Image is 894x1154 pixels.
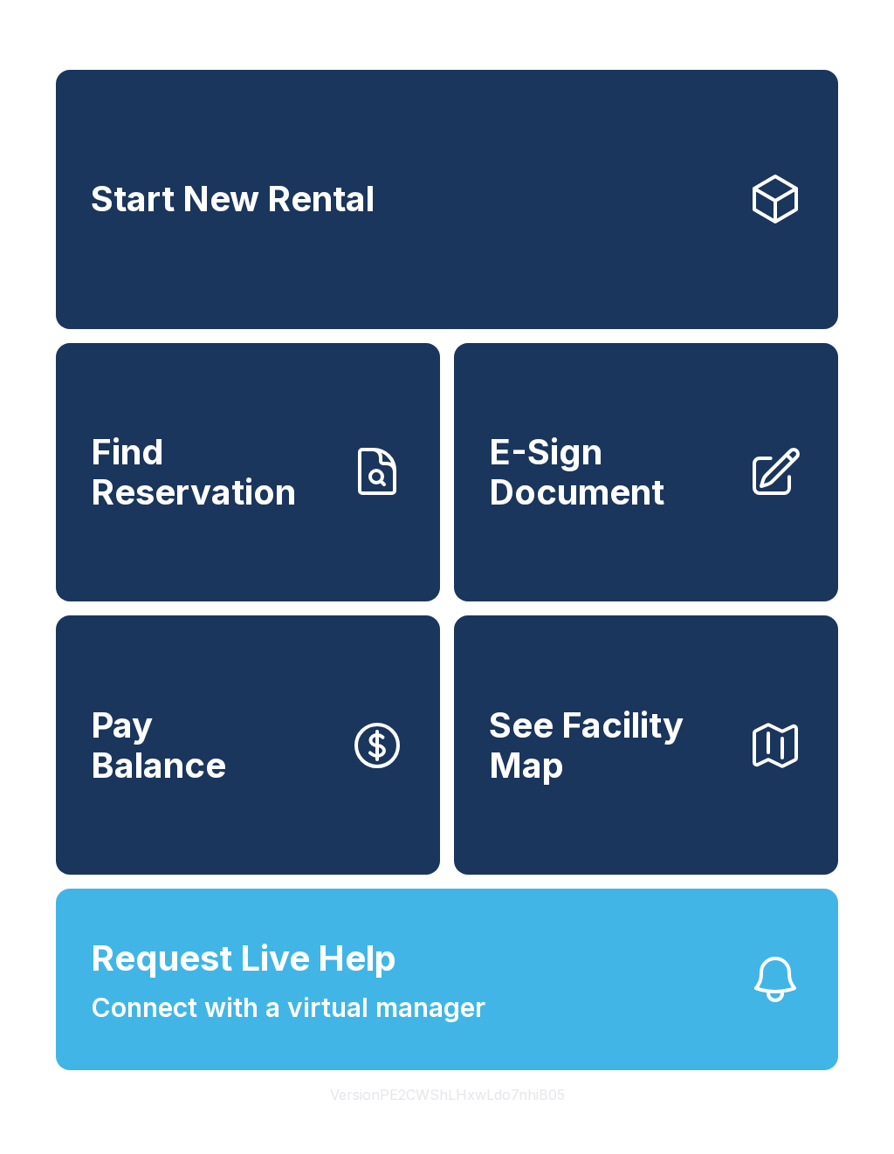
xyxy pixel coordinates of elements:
[56,343,440,602] a: Find Reservation
[489,432,733,512] span: E-Sign Document
[91,932,396,985] span: Request Live Help
[56,70,838,329] a: Start New Rental
[56,889,838,1070] button: Request Live HelpConnect with a virtual manager
[316,1070,579,1119] button: VersionPE2CWShLHxwLdo7nhiB05
[56,615,440,875] a: PayBalance
[91,432,335,512] span: Find Reservation
[454,343,838,602] a: E-Sign Document
[91,705,226,785] span: Pay Balance
[454,615,838,875] button: See Facility Map
[91,988,485,1027] span: Connect with a virtual manager
[489,705,733,785] span: See Facility Map
[91,179,375,219] span: Start New Rental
